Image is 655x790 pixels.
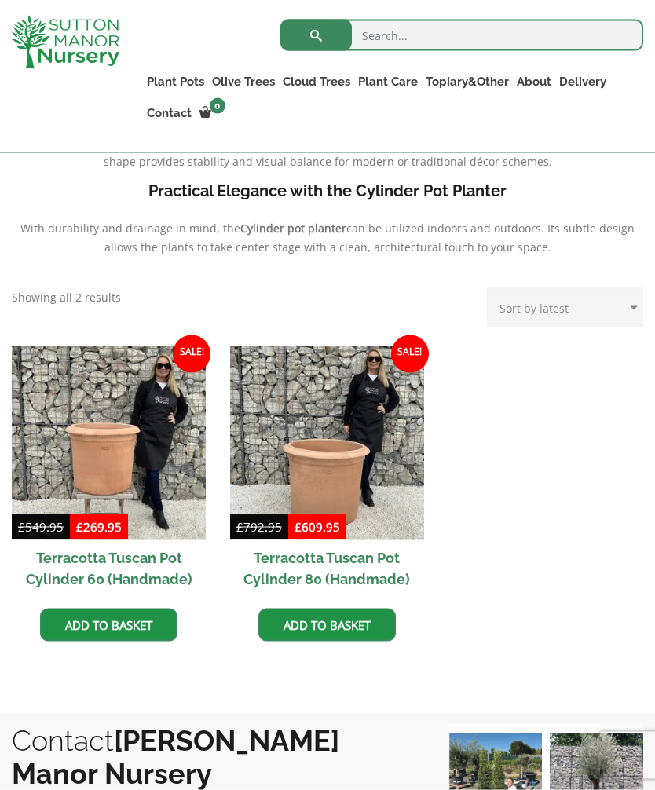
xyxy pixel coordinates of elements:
[143,102,196,124] a: Contact
[230,346,424,540] img: Terracotta Tuscan Pot Cylinder 80 (Handmade)
[12,346,206,597] a: Sale! Terracotta Tuscan Pot Cylinder 60 (Handmade)
[148,181,507,200] b: Practical Elegance with the Cylinder Pot Planter
[354,71,422,93] a: Plant Care
[12,724,339,790] b: [PERSON_NAME] Manor Nursery
[279,71,354,93] a: Cloud Trees
[258,609,396,642] a: Add to basket: “Terracotta Tuscan Pot Cylinder 80 (Handmade)”
[12,540,206,597] h2: Terracotta Tuscan Pot Cylinder 60 (Handmade)
[12,724,417,790] h2: Contact
[295,519,302,535] span: £
[104,221,635,254] span: can be utilized indoors and outdoors. Its subtle design allows the plants to take center stage wi...
[208,71,279,93] a: Olive Trees
[12,288,121,307] p: Showing all 2 results
[210,98,225,114] span: 0
[230,346,424,597] a: Sale! Terracotta Tuscan Pot Cylinder 80 (Handmade)
[280,20,643,51] input: Search...
[240,221,346,236] b: Cylinder pot planter
[12,16,119,68] img: logo
[173,335,210,373] span: Sale!
[40,609,177,642] a: Add to basket: “Terracotta Tuscan Pot Cylinder 60 (Handmade)”
[236,519,243,535] span: £
[76,519,83,535] span: £
[196,102,230,124] a: 0
[422,71,513,93] a: Topiary&Other
[487,288,643,327] select: Shop order
[555,71,610,93] a: Delivery
[76,519,122,535] bdi: 269.95
[20,221,240,236] span: With durability and drainage in mind, the
[12,346,206,540] img: Terracotta Tuscan Pot Cylinder 60 (Handmade)
[230,540,424,597] h2: Terracotta Tuscan Pot Cylinder 80 (Handmade)
[18,519,25,535] span: £
[143,71,208,93] a: Plant Pots
[391,335,429,373] span: Sale!
[18,519,64,535] bdi: 549.95
[236,519,282,535] bdi: 792.95
[513,71,555,93] a: About
[295,519,340,535] bdi: 609.95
